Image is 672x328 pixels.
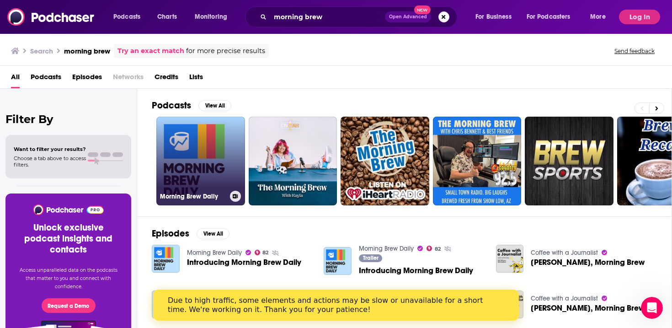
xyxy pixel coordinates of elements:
img: Podchaser - Follow, Share and Rate Podcasts [32,204,104,215]
a: Coffee with a Journalist [531,249,598,257]
button: open menu [188,10,239,24]
button: View All [198,100,231,111]
span: More [590,11,606,23]
button: open menu [584,10,617,24]
span: for more precise results [186,46,265,56]
a: Ryan Barwick, Morning Brew [531,258,645,266]
button: View All [197,228,229,239]
a: Coffee with a Journalist [531,295,598,302]
a: Morning Brew Daily [156,117,245,205]
span: Want to filter your results? [14,146,86,152]
a: 82 [427,246,441,251]
iframe: Intercom live chat banner [153,290,519,321]
a: Try an exact match [117,46,184,56]
a: Morning Brew Daily [359,245,414,253]
button: Open AdvancedNew [385,11,431,22]
input: Search podcasts, credits, & more... [270,10,385,24]
a: Charts [151,10,182,24]
img: Introducing Morning Brew Daily [152,245,180,273]
a: Episodes [72,70,102,88]
span: Podcasts [113,11,140,23]
img: Podchaser - Follow, Share and Rate Podcasts [7,8,95,26]
a: Introducing Morning Brew Daily [359,267,473,274]
span: 82 [435,247,441,251]
a: Podcasts [31,70,61,88]
h2: Podcasts [152,100,191,111]
span: Open Advanced [389,15,427,19]
button: Request a Demo [42,298,96,313]
h2: Episodes [152,228,189,239]
h3: Morning Brew Daily [160,193,226,200]
h3: Unlock exclusive podcast insights and contacts [16,222,120,255]
span: For Podcasters [527,11,571,23]
button: Send feedback [612,47,657,55]
button: Log In [619,10,660,24]
a: Morning Brew Daily [187,249,242,257]
img: Ryan Barwick, Morning Brew [496,245,524,273]
span: New [414,5,431,14]
span: Choose a tab above to access filters. [14,155,86,168]
h3: Search [30,47,53,55]
span: 82 [262,251,268,255]
img: Morning Brew's Macy Gilliam On How To Take Over Social Media [152,290,180,318]
p: Access unparalleled data on the podcasts that matter to you and connect with confidence. [16,266,120,291]
a: Jeena Sharma, Morning Brew [531,304,645,312]
div: Search podcasts, credits, & more... [254,6,466,27]
a: Lists [189,70,203,88]
a: Introducing Morning Brew Daily [187,258,301,266]
span: Networks [113,70,144,88]
iframe: Intercom live chat [641,297,663,319]
span: Monitoring [195,11,227,23]
button: open menu [107,10,152,24]
h3: morning brew [64,47,110,55]
a: 82 [255,250,269,255]
span: [PERSON_NAME], Morning Brew [531,304,645,312]
span: Charts [157,11,177,23]
a: Credits [155,70,178,88]
a: All [11,70,20,88]
span: Trailer [363,255,379,261]
a: PodcastsView All [152,100,231,111]
button: open menu [521,10,584,24]
span: For Business [475,11,512,23]
button: open menu [469,10,523,24]
a: EpisodesView All [152,228,229,239]
h2: Filter By [5,113,131,126]
img: Introducing Morning Brew Daily [324,247,352,275]
span: [PERSON_NAME], Morning Brew [531,258,645,266]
